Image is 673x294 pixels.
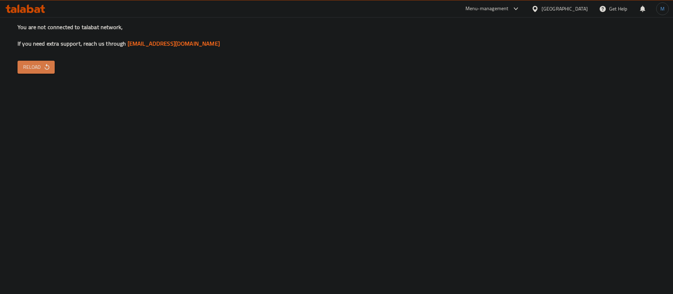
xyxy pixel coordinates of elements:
[23,63,49,72] span: Reload
[542,5,588,13] div: [GEOGRAPHIC_DATA]
[660,5,665,13] span: M
[128,38,220,49] a: [EMAIL_ADDRESS][DOMAIN_NAME]
[465,5,509,13] div: Menu-management
[18,61,55,74] button: Reload
[18,23,655,48] h3: You are not connected to talabat network, If you need extra support, reach us through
